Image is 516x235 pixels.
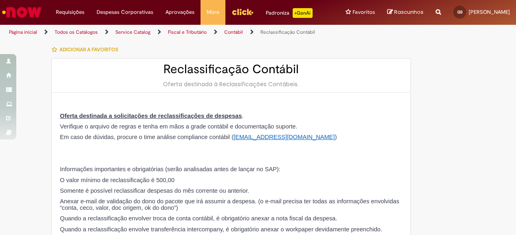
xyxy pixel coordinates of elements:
[60,124,402,130] p: Verifique o arquivo de regras e tenha em mãos a grade contábil e documentação suporte.
[51,41,123,58] button: Adicionar a Favoritos
[260,29,315,35] a: Reclassificação Contábil
[60,226,402,233] p: Quando a reclassificação envolve transferência intercompany, é obrigatório anexar o workpaper dev...
[60,113,242,119] u: Oferta destinada a solicitações de reclassificações de despesas
[165,8,194,16] span: Aprovações
[97,8,153,16] span: Despesas Corporativas
[9,29,37,35] a: Página inicial
[115,29,150,35] a: Service Catalog
[232,6,254,18] img: click_logo_yellow_360x200.png
[60,188,402,194] p: Somente é possível reclassificar despesas do mês corrente ou anterior.
[55,29,98,35] a: Todos os Catálogos
[60,113,402,120] p: .
[293,8,313,18] p: +GenAi
[168,29,207,35] a: Fiscal e Tributário
[394,8,423,16] span: Rascunhos
[60,46,118,53] span: Adicionar a Favoritos
[469,9,510,15] span: [PERSON_NAME]
[266,8,313,18] div: Padroniza
[353,8,375,16] span: Favoritos
[457,9,463,15] span: GS
[60,177,402,184] p: O valor mínimo de reclassificação é 500,00
[60,80,402,88] div: Oferta destinada à Reclassificações Contábeis.
[387,9,423,16] a: Rascunhos
[224,29,243,35] a: Contábil
[1,4,43,20] img: ServiceNow
[207,8,219,16] span: More
[234,134,335,140] a: [EMAIL_ADDRESS][DOMAIN_NAME]
[60,198,402,211] p: Anexar e-mail de validação do dono do pacote que irá assumir a despesa. (o e-mail precisa ter tod...
[60,63,402,76] h2: Reclassificação Contábil
[60,166,402,173] p: Informações importantes e obrigatórias (serão analisadas antes de lançar no SAP):
[6,25,338,40] ul: Trilhas de página
[60,215,402,222] p: Quando a reclassificação envolver troca de conta contábil, é obrigatório anexar a nota fiscal da ...
[56,8,84,16] span: Requisições
[60,134,402,141] p: Em caso de dúvidas, procure o time análise compliance contábil ( )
